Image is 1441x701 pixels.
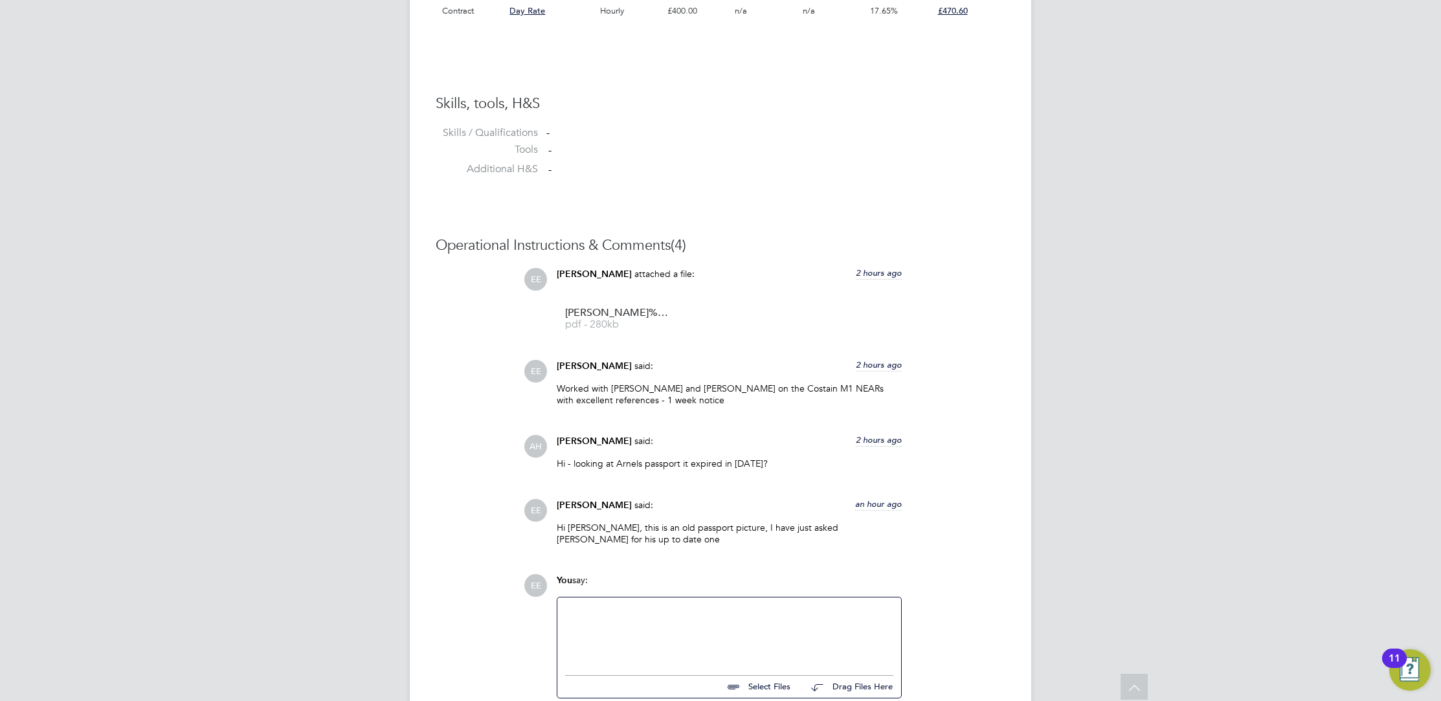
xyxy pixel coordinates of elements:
span: AH [524,435,547,458]
button: Drag Files Here [801,674,893,701]
span: 2 hours ago [856,267,902,278]
p: Hi - looking at Arnels passport it expired in [DATE]? [557,458,902,469]
span: 2 hours ago [856,359,902,370]
div: 11 [1389,658,1400,675]
span: [PERSON_NAME] [557,436,632,447]
span: EE [524,574,547,597]
span: You [557,575,572,586]
span: n/a [735,5,747,16]
span: EE [524,268,547,291]
span: [PERSON_NAME] [557,361,632,372]
span: (4) [671,236,686,254]
div: - [546,126,1005,140]
span: [PERSON_NAME]%20Cordero%20CV%20(1) [565,308,669,318]
span: EE [524,499,547,522]
span: an hour ago [855,498,902,509]
h3: Operational Instructions & Comments [436,236,1005,255]
span: attached a file: [634,268,695,280]
a: [PERSON_NAME]%20Cordero%20CV%20(1) pdf - 280kb [565,308,669,329]
span: EE [524,360,547,383]
span: said: [634,360,653,372]
span: 2 hours ago [856,434,902,445]
div: say: [557,574,902,597]
h3: Skills, tools, H&S [436,95,1005,113]
label: Additional H&S [436,162,538,176]
label: Tools [436,143,538,157]
span: 17.65% [870,5,898,16]
span: said: [634,435,653,447]
label: Skills / Qualifications [436,126,538,140]
span: Day Rate [509,5,545,16]
span: - [548,144,552,157]
span: £470.60 [938,5,968,16]
span: pdf - 280kb [565,320,669,329]
p: Worked with [PERSON_NAME] and [PERSON_NAME] on the Costain M1 NEARs with excellent references - 1... [557,383,902,406]
span: - [548,163,552,176]
span: [PERSON_NAME] [557,269,632,280]
span: n/a [803,5,815,16]
p: Hi [PERSON_NAME], this is an old passport picture, I have just asked [PERSON_NAME] for his up to ... [557,522,902,545]
button: Open Resource Center, 11 new notifications [1389,649,1431,691]
span: said: [634,499,653,511]
span: [PERSON_NAME] [557,500,632,511]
